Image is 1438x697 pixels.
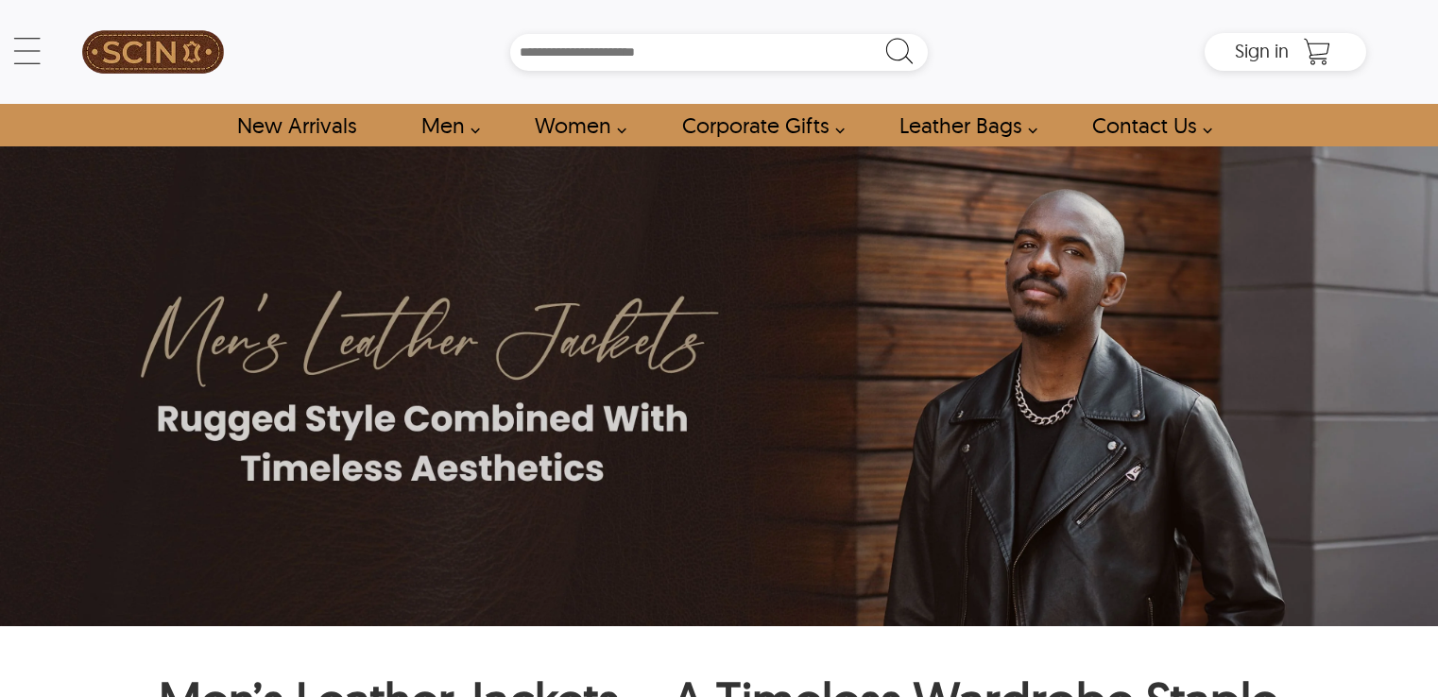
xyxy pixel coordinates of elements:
[215,104,377,146] a: Shop New Arrivals
[1298,38,1336,66] a: Shopping Cart
[72,9,233,94] a: SCIN
[513,104,637,146] a: Shop Women Leather Jackets
[878,104,1048,146] a: Shop Leather Bags
[1235,39,1289,62] span: Sign in
[400,104,490,146] a: shop men's leather jackets
[660,104,855,146] a: Shop Leather Corporate Gifts
[1235,45,1289,60] a: Sign in
[1070,104,1223,146] a: contact-us
[82,9,224,94] img: SCIN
